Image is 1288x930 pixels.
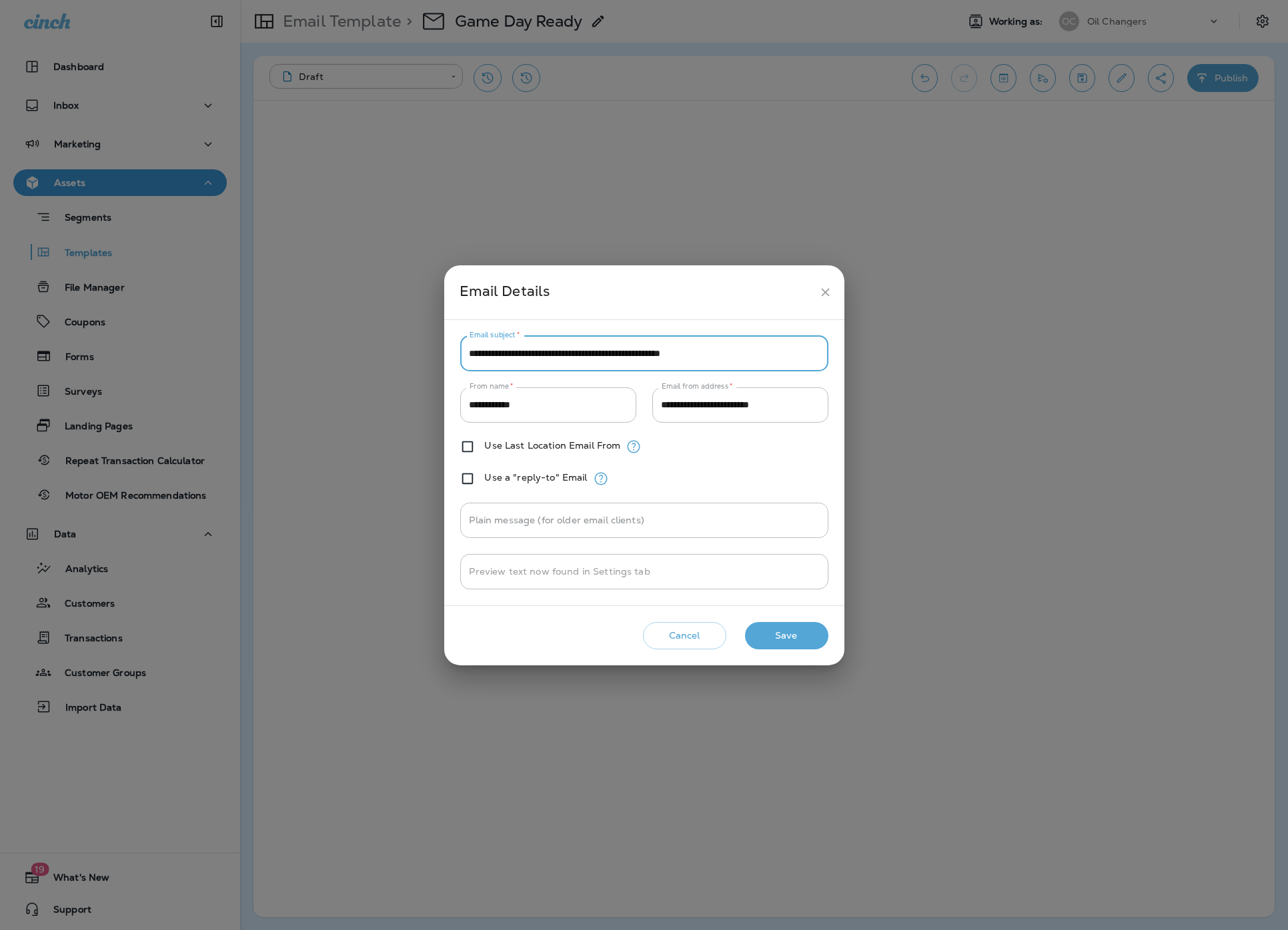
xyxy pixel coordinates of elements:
[470,330,520,340] label: Email subject
[745,622,828,649] button: Save
[460,280,813,305] div: Email Details
[485,472,588,483] label: Use a "reply-to" Email
[813,280,838,305] button: close
[485,440,621,451] label: Use Last Location Email From
[470,381,514,391] label: From name
[643,622,726,649] button: Cancel
[662,381,733,391] label: Email from address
